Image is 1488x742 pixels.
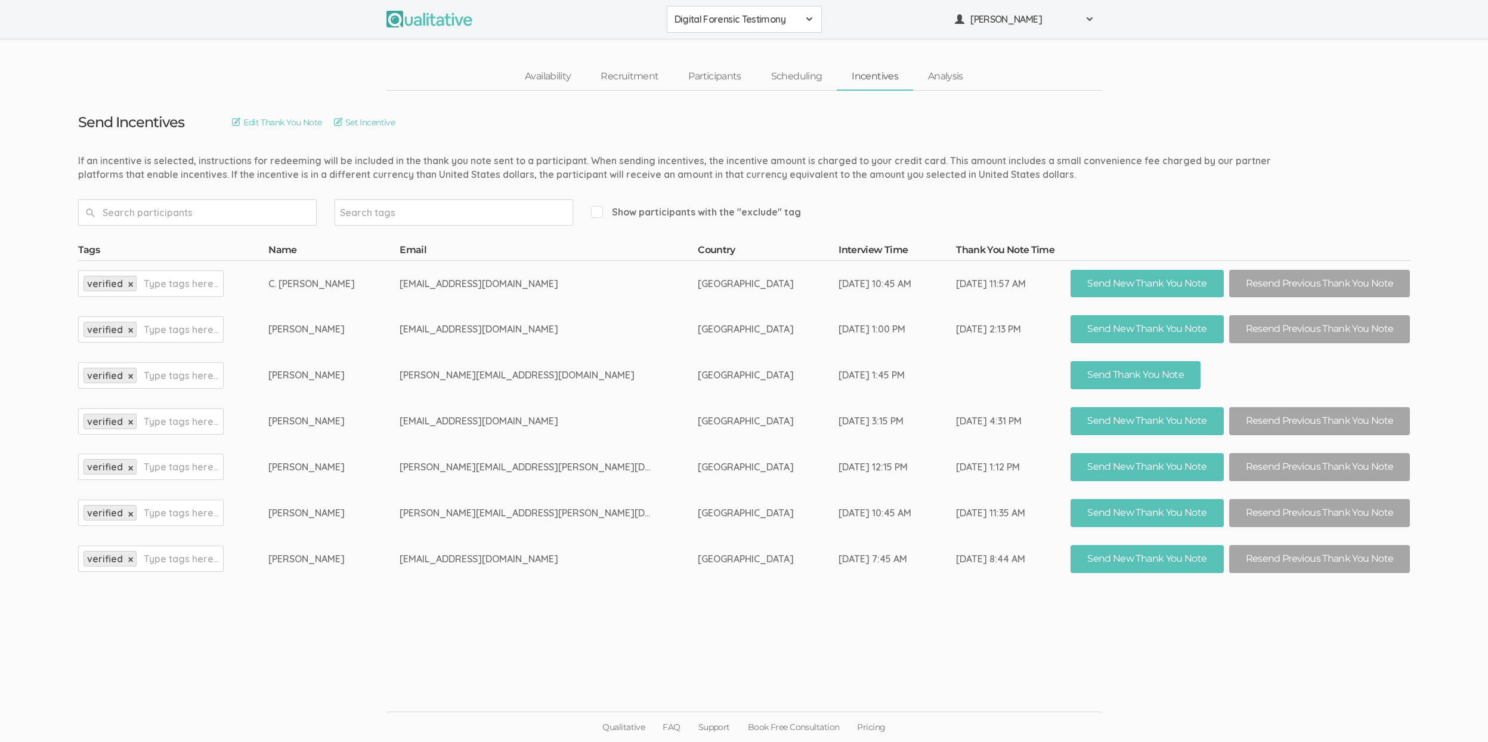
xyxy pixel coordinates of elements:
[268,398,400,444] td: [PERSON_NAME]
[698,244,839,260] th: Country
[232,116,321,129] a: Edit Thank You Note
[144,551,218,566] input: Type tags here...
[87,278,123,290] span: verified
[400,352,698,398] td: [PERSON_NAME][EMAIL_ADDRESS][DOMAIN_NAME]
[128,279,134,290] a: ×
[970,13,1078,26] span: [PERSON_NAME]
[698,306,839,352] td: [GEOGRAPHIC_DATA]
[78,115,185,130] h3: Send Incentives
[839,444,956,490] td: [DATE] 12:15 PM
[675,13,799,26] span: Digital Forensic Testimony
[756,64,837,90] a: Scheduling
[1229,270,1410,298] button: Resend Previous Thank You Note
[268,260,400,306] td: C. [PERSON_NAME]
[1428,685,1488,742] iframe: Chat Widget
[128,463,134,473] a: ×
[956,414,1026,428] div: [DATE] 4:31 PM
[839,398,956,444] td: [DATE] 3:15 PM
[689,712,739,742] a: Support
[268,352,400,398] td: [PERSON_NAME]
[87,461,123,473] span: verified
[1071,270,1223,298] button: Send New Thank You Note
[839,244,956,260] th: Interview Time
[510,64,586,90] a: Availability
[956,460,1026,474] div: [DATE] 1:12 PM
[839,536,956,582] td: [DATE] 7:45 AM
[837,64,913,90] a: Incentives
[1229,545,1410,573] button: Resend Previous Thank You Note
[1229,499,1410,527] button: Resend Previous Thank You Note
[913,64,978,90] a: Analysis
[839,260,956,306] td: [DATE] 10:45 AM
[78,244,269,260] th: Tags
[698,398,839,444] td: [GEOGRAPHIC_DATA]
[128,371,134,381] a: ×
[698,260,839,306] td: [GEOGRAPHIC_DATA]
[667,6,822,33] button: Digital Forensic Testimony
[144,368,218,383] input: Type tags here...
[144,322,218,337] input: Type tags here...
[1071,315,1223,343] button: Send New Thank You Note
[268,244,400,260] th: Name
[839,352,956,398] td: [DATE] 1:45 PM
[739,712,849,742] a: Book Free Consultation
[87,370,123,381] span: verified
[593,712,654,742] a: Qualitative
[586,64,673,90] a: Recruitment
[1229,453,1410,481] button: Resend Previous Thank You Note
[87,553,123,565] span: verified
[400,444,698,490] td: [PERSON_NAME][EMAIL_ADDRESS][PERSON_NAME][DOMAIN_NAME]
[128,509,134,519] a: ×
[268,490,400,536] td: [PERSON_NAME]
[144,505,218,521] input: Type tags here...
[400,490,698,536] td: [PERSON_NAME][EMAIL_ADDRESS][PERSON_NAME][DOMAIN_NAME]
[956,277,1026,291] div: [DATE] 11:57 AM
[87,415,123,427] span: verified
[268,444,400,490] td: [PERSON_NAME]
[1229,407,1410,435] button: Resend Previous Thank You Note
[400,306,698,352] td: [EMAIL_ADDRESS][DOMAIN_NAME]
[334,116,395,129] a: Set Incentive
[144,459,218,475] input: Type tags here...
[128,417,134,427] a: ×
[673,64,756,90] a: Participants
[268,536,400,582] td: [PERSON_NAME]
[78,199,317,226] input: Search participants
[848,712,894,742] a: Pricing
[839,306,956,352] td: [DATE] 1:00 PM
[1071,453,1223,481] button: Send New Thank You Note
[1071,407,1223,435] button: Send New Thank You Note
[78,154,1311,181] div: If an incentive is selected, instructions for redeeming will be included in the thank you note se...
[1071,361,1201,389] button: Send Thank You Note
[400,260,698,306] td: [EMAIL_ADDRESS][DOMAIN_NAME]
[128,325,134,335] a: ×
[698,352,839,398] td: [GEOGRAPHIC_DATA]
[400,398,698,444] td: [EMAIL_ADDRESS][DOMAIN_NAME]
[87,324,123,335] span: verified
[400,536,698,582] td: [EMAIL_ADDRESS][DOMAIN_NAME]
[87,507,123,519] span: verified
[591,205,801,219] span: Show participants with the "exclude" tag
[1071,499,1223,527] button: Send New Thank You Note
[1229,315,1410,343] button: Resend Previous Thank You Note
[956,506,1026,520] div: [DATE] 11:35 AM
[956,322,1026,336] div: [DATE] 2:13 PM
[386,11,472,27] img: Qualitative
[698,444,839,490] td: [GEOGRAPHIC_DATA]
[698,490,839,536] td: [GEOGRAPHIC_DATA]
[340,205,414,220] input: Search tags
[698,536,839,582] td: [GEOGRAPHIC_DATA]
[268,306,400,352] td: [PERSON_NAME]
[144,276,218,291] input: Type tags here...
[400,244,698,260] th: Email
[144,414,218,429] input: Type tags here...
[956,244,1071,260] th: Thank You Note Time
[1071,545,1223,573] button: Send New Thank You Note
[956,552,1026,566] div: [DATE] 8:44 AM
[947,6,1102,33] button: [PERSON_NAME]
[839,490,956,536] td: [DATE] 10:45 AM
[128,555,134,565] a: ×
[654,712,689,742] a: FAQ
